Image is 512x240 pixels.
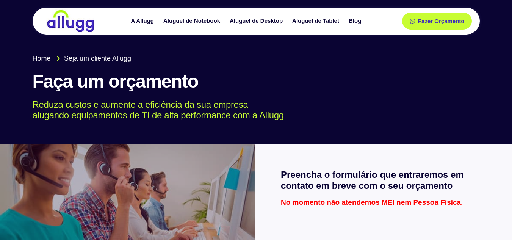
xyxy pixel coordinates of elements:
[345,14,367,28] a: Blog
[127,14,160,28] a: A Allugg
[281,199,486,206] p: No momento não atendemos MEI nem Pessoa Física.
[402,13,472,30] a: Fazer Orçamento
[33,99,469,121] p: Reduza custos e aumente a eficiência da sua empresa alugando equipamentos de TI de alta performan...
[226,14,288,28] a: Aluguel de Desktop
[46,9,95,33] img: locação de TI é Allugg
[33,53,51,64] span: Home
[33,71,480,92] h1: Faça um orçamento
[62,53,131,64] span: Seja um cliente Allugg
[281,169,486,191] h2: Preencha o formulário que entraremos em contato em breve com o seu orçamento
[160,14,226,28] a: Aluguel de Notebook
[418,18,465,24] span: Fazer Orçamento
[288,14,345,28] a: Aluguel de Tablet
